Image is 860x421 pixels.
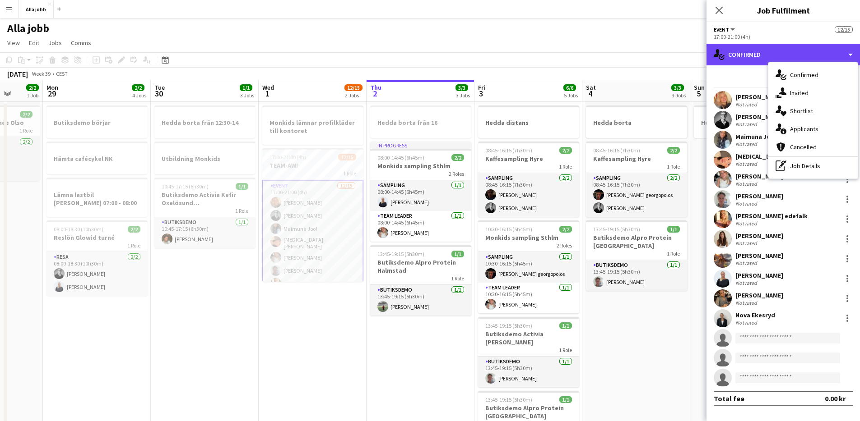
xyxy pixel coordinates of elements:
[369,88,381,99] span: 2
[478,317,579,387] app-job-card: 13:45-19:15 (5h30m)1/1Butiksdemo Activia [PERSON_NAME]1 RoleButiksdemo1/113:45-19:15 (5h30m)[PERS...
[790,89,809,97] span: Invited
[7,69,28,78] div: [DATE]
[240,84,252,91] span: 1/1
[735,160,759,167] div: Not rated
[67,37,95,49] a: Comms
[46,155,148,163] h3: Hämta cafécykel NK
[735,311,775,319] div: Nova Ekesryd
[154,178,256,248] app-job-card: 10:45-17:15 (6h30m)1/1Butiksdemo Activia Kefir Oxelösund ([GEOGRAPHIC_DATA])1 RoleButiksdemo1/110...
[735,271,783,279] div: [PERSON_NAME]
[370,142,471,149] div: In progress
[790,71,818,79] span: Confirmed
[667,250,680,257] span: 1 Role
[370,180,471,211] app-card-role: Sampling1/108:00-14:45 (6h45m)[PERSON_NAME]
[71,39,91,47] span: Comms
[735,172,783,180] div: [PERSON_NAME]
[735,279,759,286] div: Not rated
[262,119,363,135] h3: Monkids lämnar profilkläder till kontoret
[735,101,759,108] div: Not rated
[735,200,759,207] div: Not rated
[262,105,363,145] app-job-card: Monkids lämnar profilkläder till kontoret
[261,88,274,99] span: 1
[768,157,858,175] div: Job Details
[477,88,485,99] span: 3
[559,226,572,233] span: 2/2
[586,105,687,138] app-job-card: Hedda borta
[478,357,579,387] app-card-role: Butiksdemo1/113:45-19:15 (5h30m)[PERSON_NAME]
[714,394,744,403] div: Total fee
[45,37,65,49] a: Jobs
[667,147,680,154] span: 2/2
[46,119,148,127] h3: Butiksdemo börjar
[735,220,759,227] div: Not rated
[735,232,783,240] div: [PERSON_NAME]
[370,245,471,316] app-job-card: 13:45-19:15 (5h30m)1/1Butiksdemo Alpro Protein Halmstad1 RoleButiksdemo1/113:45-19:15 (5h30m)[PER...
[694,105,795,138] div: Hedda borta
[154,83,165,92] span: Tue
[262,161,363,169] h3: TEAM-AW!
[451,275,464,282] span: 1 Role
[735,240,759,247] div: Not rated
[46,83,58,92] span: Mon
[236,183,248,190] span: 1/1
[586,233,687,250] h3: Butiksdemo Alpro Protein [GEOGRAPHIC_DATA]
[370,83,381,92] span: Thu
[559,147,572,154] span: 2/2
[593,147,640,154] span: 08:45-16:15 (7h30m)
[451,154,464,161] span: 2/2
[154,105,256,138] div: Hedda borta från 12:30-14
[714,26,729,33] span: Event
[132,92,146,99] div: 4 Jobs
[478,233,579,242] h3: Monkids sampling Sthlm
[344,84,363,91] span: 12/15
[825,394,846,403] div: 0.00 kr
[790,107,813,115] span: Shortlist
[735,192,783,200] div: [PERSON_NAME]
[478,142,579,217] div: 08:45-16:15 (7h30m)2/2Kaffesampling Hyre1 RoleSampling2/208:45-16:15 (7h30m)[PERSON_NAME][PERSON_...
[46,220,148,296] app-job-card: 08:00-18:30 (10h30m)2/2Reslön Glowid turné1 RoleResa2/208:00-18:30 (10h30m)[PERSON_NAME][PERSON_N...
[735,291,783,299] div: [PERSON_NAME]
[154,155,256,163] h3: Utbildning Monkids
[485,322,532,329] span: 13:45-19:15 (5h30m)
[735,133,777,141] div: Maimuna Joof
[559,163,572,170] span: 1 Role
[7,22,49,35] h1: Alla jobb
[478,220,579,313] app-job-card: 10:30-16:15 (5h45m)2/2Monkids sampling Sthlm2 RolesSampling1/110:30-16:15 (5h45m)[PERSON_NAME] ge...
[478,105,579,138] app-job-card: Hedda distans
[240,92,254,99] div: 3 Jobs
[693,88,705,99] span: 5
[714,33,853,40] div: 17:00-21:00 (4h)
[262,180,363,398] app-card-role: Event12/1517:00-21:00 (4h)[PERSON_NAME][PERSON_NAME]Maimuna Joof[MEDICAL_DATA][PERSON_NAME][PERSO...
[563,84,576,91] span: 6/6
[19,0,54,18] button: Alla jobb
[586,173,687,217] app-card-role: Sampling2/208:45-16:15 (7h30m)[PERSON_NAME] georgopolos[PERSON_NAME]
[835,26,853,33] span: 12/15
[478,283,579,313] app-card-role: Team Leader1/110:30-16:15 (5h45m)[PERSON_NAME]
[559,322,572,329] span: 1/1
[485,396,532,403] span: 13:45-19:15 (5h30m)
[586,83,596,92] span: Sat
[790,125,818,133] span: Applicants
[162,183,209,190] span: 10:45-17:15 (6h30m)
[4,37,23,49] a: View
[46,191,148,207] h3: Lämna lastbil [PERSON_NAME] 07:00 - 08:00
[370,258,471,275] h3: Butiksdemo Alpro Protein Halmstad
[586,260,687,291] app-card-role: Butiksdemo1/113:45-19:15 (5h30m)[PERSON_NAME]
[46,233,148,242] h3: Reslön Glowid turné
[29,39,39,47] span: Edit
[586,119,687,127] h3: Hedda borta
[451,251,464,257] span: 1/1
[153,88,165,99] span: 30
[694,119,795,127] h3: Hedda borta
[262,148,363,282] app-job-card: 17:00-21:00 (4h)12/15TEAM-AW!1 RoleEvent12/1517:00-21:00 (4h)[PERSON_NAME][PERSON_NAME]Maimuna Jo...
[270,154,306,160] span: 17:00-21:00 (4h)
[338,154,356,160] span: 12/15
[672,92,686,99] div: 3 Jobs
[26,84,39,91] span: 2/2
[370,142,471,242] app-job-card: In progress08:00-14:45 (6h45m)2/2Monkids sampling Sthlm2 RolesSampling1/108:00-14:45 (6h45m)[PERS...
[128,226,140,233] span: 2/2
